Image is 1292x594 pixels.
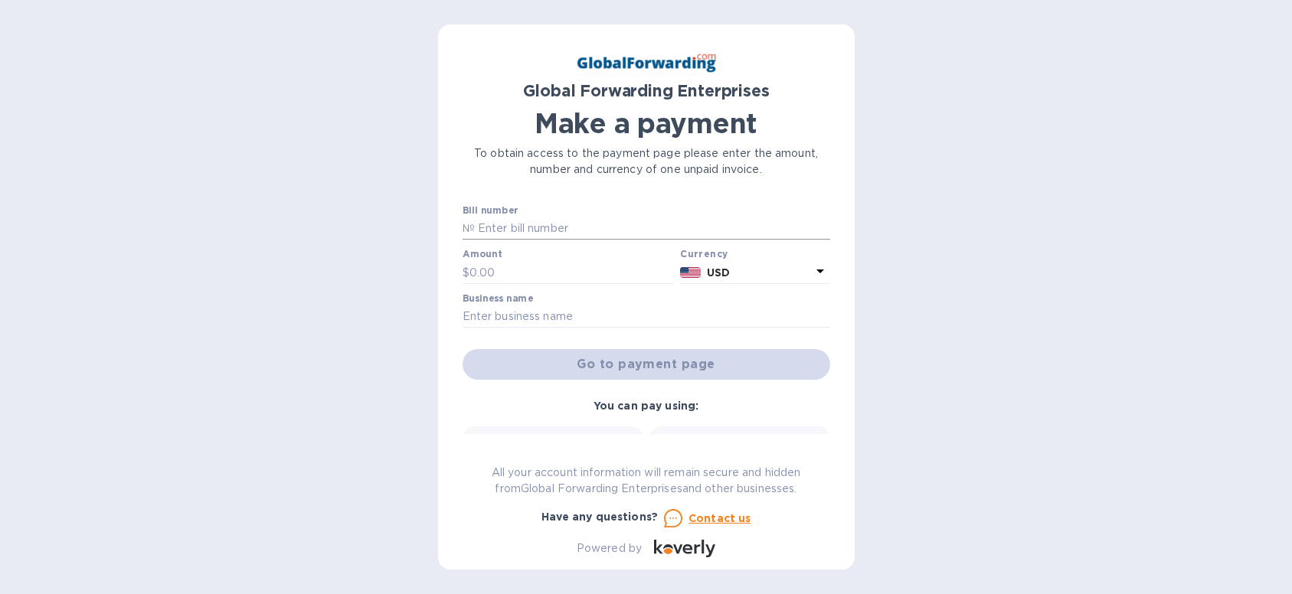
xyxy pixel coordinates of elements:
b: You can pay using: [594,400,698,412]
b: Global Forwarding Enterprises [523,81,770,100]
b: Have any questions? [541,511,659,523]
label: Business name [463,294,533,303]
input: Enter business name [463,305,830,328]
p: № [463,220,475,237]
label: Bill number [463,206,518,215]
h1: Make a payment [463,107,830,139]
label: Amount [463,250,502,259]
img: USD [680,267,701,278]
b: USD [707,266,730,279]
p: To obtain access to the payment page please enter the amount, number and currency of one unpaid i... [463,145,830,178]
u: Contact us [689,512,751,524]
p: $ [463,265,469,281]
input: 0.00 [469,261,675,284]
p: All your account information will remain secure and hidden from Global Forwarding Enterprises and... [463,465,830,497]
p: Powered by [577,540,642,556]
input: Enter bill number [475,217,830,240]
b: Currency [680,248,728,259]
